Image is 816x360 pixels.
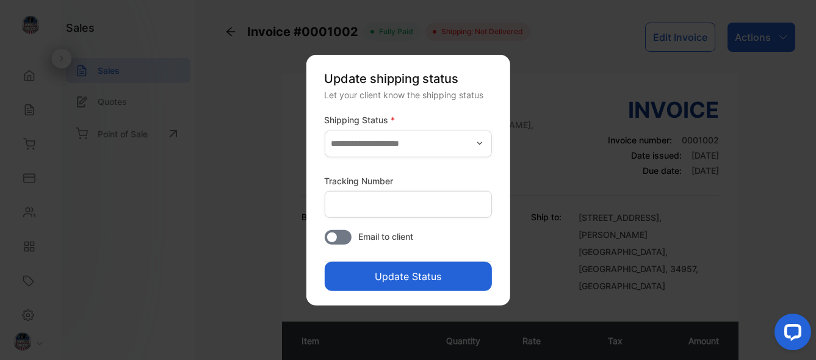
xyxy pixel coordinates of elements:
button: Update Status [324,261,491,290]
iframe: LiveChat chat widget [765,309,816,360]
div: Let your client know the shipping status [324,88,491,101]
span: Email to client [358,229,413,242]
p: Update shipping status [324,70,491,88]
label: Tracking Number [324,174,393,187]
label: Shipping Status [324,113,491,126]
